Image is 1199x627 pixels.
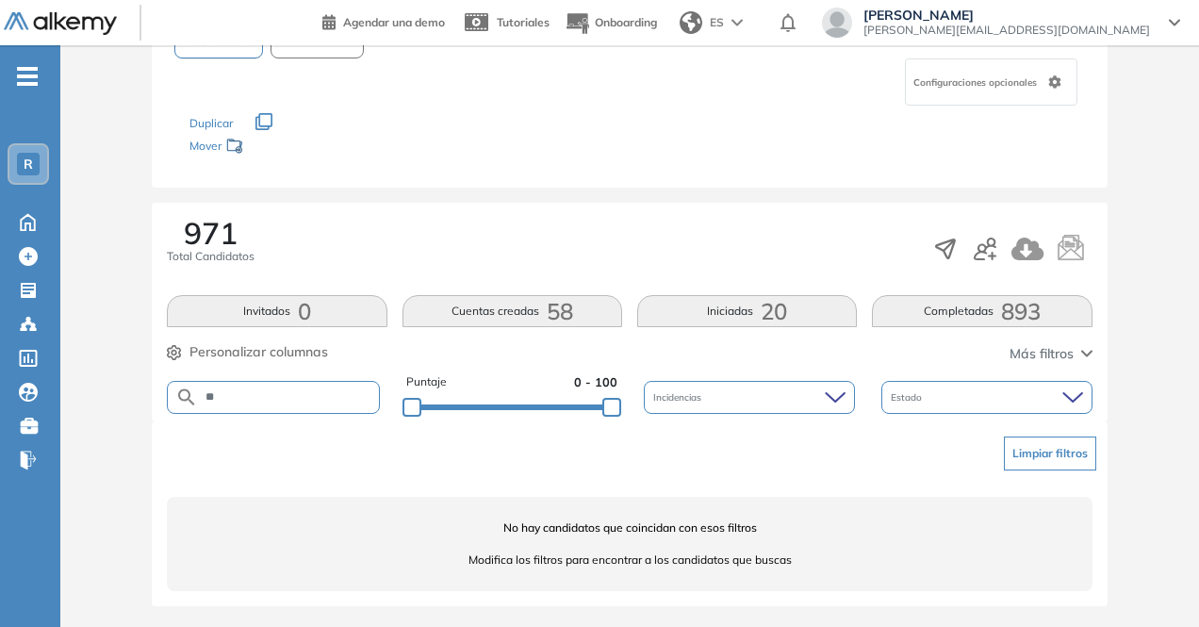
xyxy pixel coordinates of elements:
[574,373,617,391] span: 0 - 100
[863,8,1150,23] span: [PERSON_NAME]
[167,552,1092,569] span: Modifica los filtros para encontrar a los candidatos que buscas
[24,157,33,172] span: R
[175,386,198,409] img: SEARCH_ALT
[4,12,117,36] img: Logo
[913,75,1041,90] span: Configuraciones opcionales
[189,342,328,362] span: Personalizar columnas
[343,15,445,29] span: Agendar una demo
[497,15,550,29] span: Tutoriales
[1004,437,1096,470] button: Limpiar filtros
[680,11,702,34] img: world
[565,3,657,43] button: Onboarding
[863,23,1150,38] span: [PERSON_NAME][EMAIL_ADDRESS][DOMAIN_NAME]
[710,14,724,31] span: ES
[1105,536,1199,627] div: Widget de chat
[1010,344,1092,364] button: Más filtros
[167,248,255,265] span: Total Candidatos
[891,390,926,404] span: Estado
[653,390,705,404] span: Incidencias
[644,381,855,414] div: Incidencias
[1105,536,1199,627] iframe: Chat Widget
[167,342,328,362] button: Personalizar columnas
[1010,344,1074,364] span: Más filtros
[17,74,38,78] i: -
[167,295,386,327] button: Invitados0
[406,373,447,391] span: Puntaje
[595,15,657,29] span: Onboarding
[322,9,445,32] a: Agendar una demo
[872,295,1092,327] button: Completadas893
[402,295,622,327] button: Cuentas creadas58
[731,19,743,26] img: arrow
[184,218,238,248] span: 971
[167,520,1092,536] span: No hay candidatos que coincidan con esos filtros
[189,116,233,130] span: Duplicar
[189,130,378,165] div: Mover
[637,295,857,327] button: Iniciadas20
[905,58,1077,106] div: Configuraciones opcionales
[881,381,1092,414] div: Estado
